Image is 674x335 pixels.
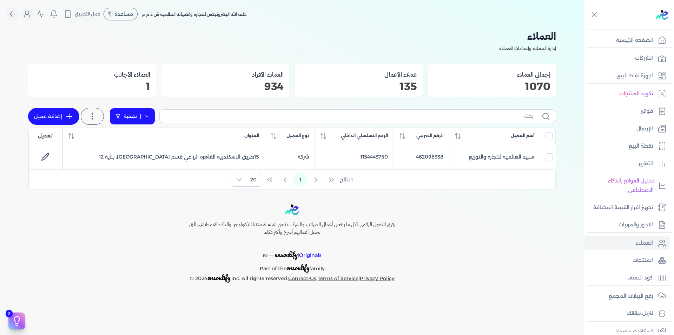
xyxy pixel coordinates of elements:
[174,241,410,260] p: |
[174,260,410,273] p: Part of the family
[75,11,100,17] span: حمل التطبيق
[636,124,653,134] p: الإيصال
[584,289,670,304] a: رفع البيانات المجمع
[28,44,556,53] p: إدارة العملاء وإعدادات العملاء
[619,220,653,230] p: الاجور والمرتبات
[340,176,353,183] span: 1 نتائج
[584,253,670,268] a: المنتجات
[588,176,654,194] p: تحليل الفواتير بالذكاء الاصطناعي
[142,12,247,17] span: خلف الله اليكترونيكس للتجاره والصيانه العالميه ش ذ م م
[416,133,443,139] span: الرقم الضريبي
[263,253,268,258] span: BY
[584,69,670,83] a: اجهزة نقاط البيع
[584,122,670,136] a: الإيصال
[584,86,670,101] a: تكويد المنتجات
[584,33,670,48] a: الصفحة الرئيسية
[167,70,284,79] h3: العملاء الأفراد
[244,133,259,139] span: العنوان
[640,107,653,116] p: فواتير
[434,82,550,91] p: 1070
[288,275,316,282] a: Contact-Us
[584,236,670,251] a: العملاء
[609,292,653,301] p: رفع البيانات المجمع
[511,133,534,139] span: أسم العميل
[110,108,155,125] a: تصفية
[584,174,670,197] a: تحليل الفواتير بالذكاء الاصطناعي
[28,28,556,44] h2: العملاء
[593,203,653,212] p: تجهيز اقرار القيمة المضافة
[394,144,449,170] td: 462098338
[174,221,410,236] h6: رفيق التحول الرقمي لكل ما يخص أعمال الضرائب والشركات نحن نقدم لعملائنا التكنولوجيا والذكاء الاصطن...
[360,275,395,282] a: Privacy Policy
[617,71,653,80] p: اجهزة نقاط البيع
[286,133,309,139] span: نوع العميل
[584,200,670,215] a: تجهيز اقرار القيمة المضافة
[275,249,298,260] span: ensoulify
[315,144,394,170] td: 1154443750
[300,70,417,79] h3: عملاء الأعمال
[8,313,25,329] button: 2
[293,173,308,187] button: Page 1
[34,70,150,79] h3: العملاء الأجانب
[174,273,410,283] p: © 2024 ,inc. All rights reserved. | |
[99,154,259,160] span: 15طريق الاسكندريه القاهره الزراعي قسم [GEOGRAPHIC_DATA]، بناية 12
[584,139,670,154] a: نقطة البيع
[584,271,670,285] a: كود الصنف
[6,310,13,317] span: 2
[619,89,653,98] p: تكويد المنتجات
[449,144,540,170] td: سبيد العالميه للتجاره والتوزيع
[207,272,230,283] span: ensoulify
[341,133,388,139] span: الرقم التسلسلي الداخلي
[629,142,653,151] p: نقطة البيع
[639,159,653,168] p: التقارير
[635,54,653,63] p: الشركات
[633,256,653,265] p: المنتجات
[584,306,670,321] a: تنزيل بياناتك
[318,275,358,282] a: Terms of Service
[434,70,550,79] h3: إجمالي العملاء
[584,104,670,119] a: فواتير
[104,8,138,20] div: مساعدة
[34,82,150,91] p: 1
[285,204,299,215] img: logo
[627,273,653,283] p: كود الصنف
[114,12,133,17] span: مساعدة
[165,112,533,120] input: بحث
[616,36,653,45] p: الصفحة الرئيسية
[286,262,309,273] span: ensoulify
[286,265,309,272] a: ensoulify
[269,252,273,256] sup: __
[636,239,653,248] p: العملاء
[300,82,417,91] p: 135
[167,82,284,91] p: 934
[584,156,670,171] a: التقارير
[298,154,309,160] span: شركة
[28,108,79,125] a: إضافة عميل
[299,252,322,258] span: Originals
[584,218,670,232] a: الاجور والمرتبات
[584,51,670,66] a: الشركات
[38,132,53,140] span: تعديل
[246,173,261,186] span: Rows per page
[656,10,668,20] img: logo
[627,309,653,318] p: تنزيل بياناتك
[62,8,102,20] button: حمل التطبيق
